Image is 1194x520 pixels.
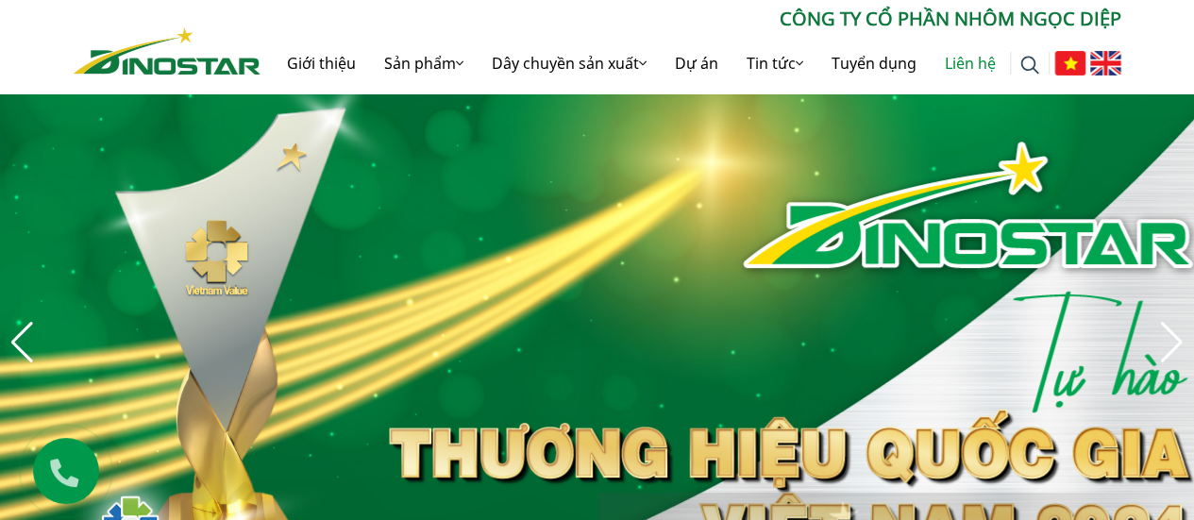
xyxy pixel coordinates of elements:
[9,322,35,363] div: Previous slide
[1054,51,1085,75] img: Tiếng Việt
[74,24,261,74] a: Nhôm Dinostar
[817,33,931,93] a: Tuyển dụng
[931,33,1010,93] a: Liên hệ
[74,27,261,75] img: Nhôm Dinostar
[273,33,370,93] a: Giới thiệu
[1020,56,1039,75] img: search
[370,33,478,93] a: Sản phẩm
[732,33,817,93] a: Tin tức
[661,33,732,93] a: Dự án
[261,5,1121,33] p: CÔNG TY CỔ PHẦN NHÔM NGỌC DIỆP
[1159,322,1185,363] div: Next slide
[1090,51,1121,75] img: English
[478,33,661,93] a: Dây chuyền sản xuất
